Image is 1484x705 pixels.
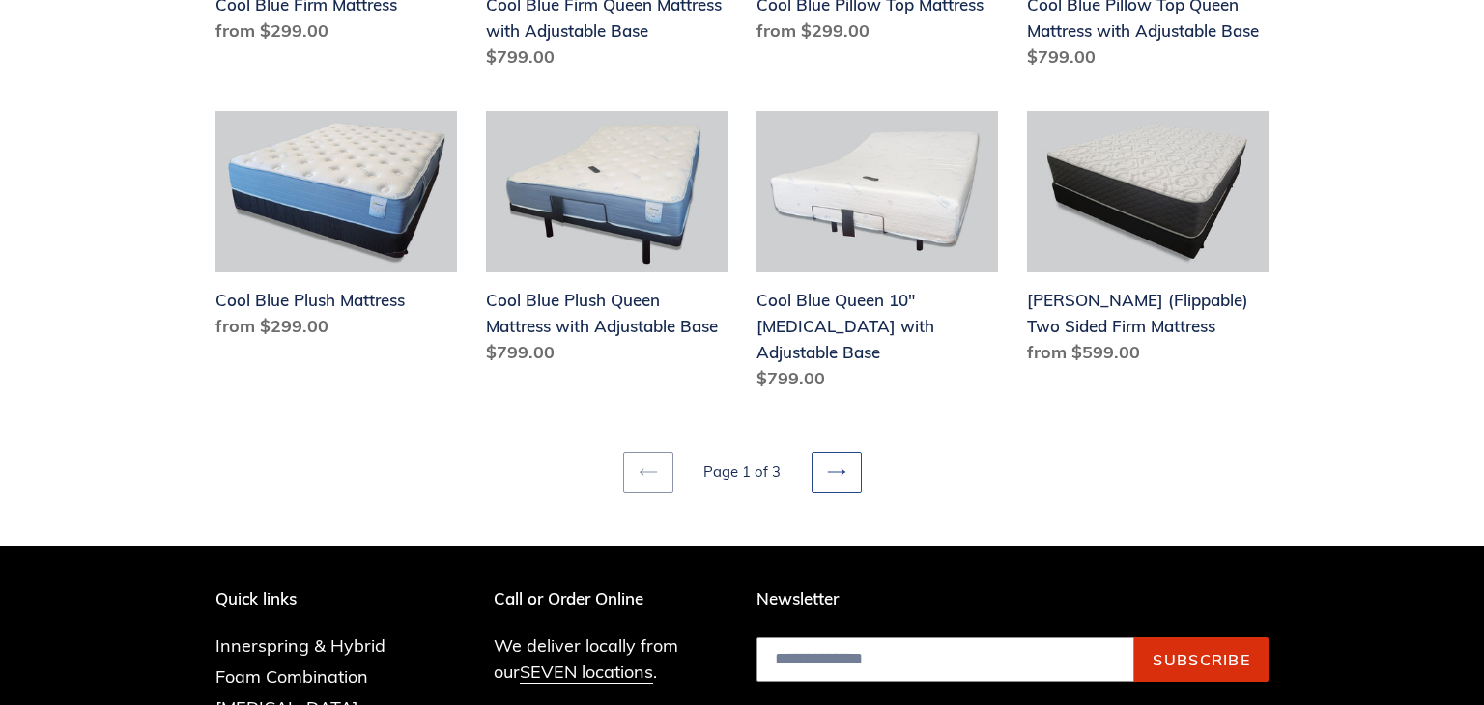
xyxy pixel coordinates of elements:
[756,637,1134,682] input: Email address
[677,462,808,484] li: Page 1 of 3
[215,589,414,608] p: Quick links
[1153,650,1250,669] span: Subscribe
[1134,637,1269,682] button: Subscribe
[1027,111,1269,373] a: Del Ray (Flippable) Two Sided Firm Mattress
[520,661,653,684] a: SEVEN locations
[215,634,385,657] a: Innerspring & Hybrid
[756,589,1269,608] p: Newsletter
[494,589,728,608] p: Call or Order Online
[494,633,728,685] p: We deliver locally from our .
[486,111,728,373] a: Cool Blue Plush Queen Mattress with Adjustable Base
[215,665,368,688] a: Foam Combination
[215,111,457,347] a: Cool Blue Plush Mattress
[756,111,998,399] a: Cool Blue Queen 10" Memory Foam with Adjustable Base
